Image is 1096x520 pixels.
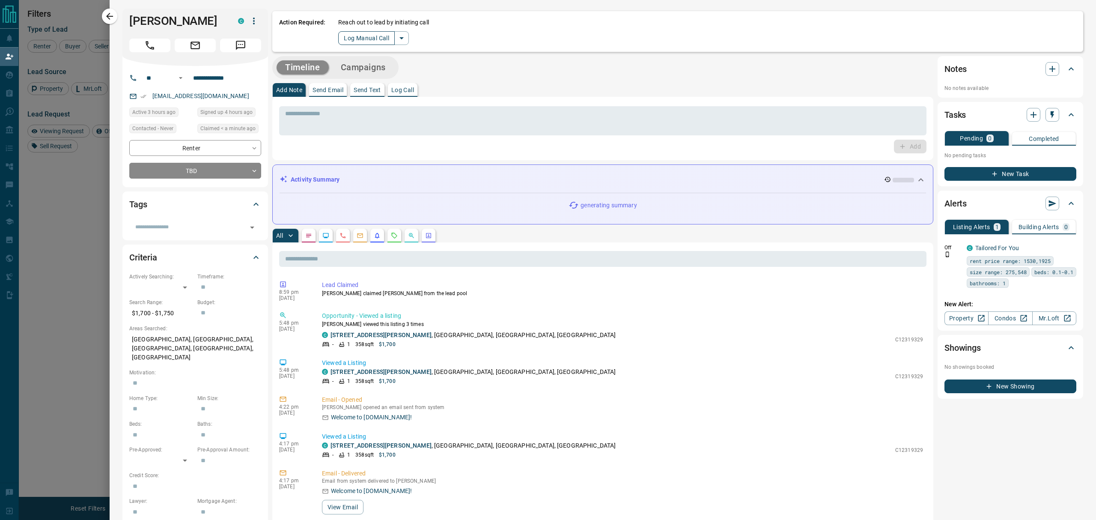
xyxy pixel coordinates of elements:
[322,332,328,338] div: condos.ca
[129,14,225,28] h1: [PERSON_NAME]
[347,451,350,459] p: 1
[322,404,923,410] p: [PERSON_NAME] opened an email sent from system
[895,373,923,380] p: C12319329
[379,451,396,459] p: $1,700
[944,167,1076,181] button: New Task
[944,197,967,210] h2: Alerts
[425,232,432,239] svg: Agent Actions
[322,320,923,328] p: [PERSON_NAME] viewed this listing 3 times
[129,446,193,454] p: Pre-Approved:
[291,175,340,184] p: Activity Summary
[279,289,309,295] p: 8:59 pm
[1034,268,1073,276] span: beds: 0.1-0.1
[279,484,309,490] p: [DATE]
[197,420,261,428] p: Baths:
[944,149,1076,162] p: No pending tasks
[331,332,432,338] a: [STREET_ADDRESS][PERSON_NAME]
[1029,136,1059,142] p: Completed
[322,469,923,478] p: Email - Delivered
[129,497,193,505] p: Lawyer:
[354,87,381,93] p: Send Text
[322,232,329,239] svg: Lead Browsing Activity
[276,87,302,93] p: Add Note
[129,247,261,268] div: Criteria
[357,232,363,239] svg: Emails
[331,441,616,450] p: , [GEOGRAPHIC_DATA], [GEOGRAPHIC_DATA], [GEOGRAPHIC_DATA]
[322,478,923,484] p: Email from system delivered to [PERSON_NAME]
[944,244,962,251] p: Off
[305,232,312,239] svg: Notes
[279,320,309,326] p: 5:48 pm
[970,268,1027,276] span: size range: 275,548
[279,326,309,332] p: [DATE]
[1064,224,1068,230] p: 0
[129,325,261,332] p: Areas Searched:
[944,338,1076,358] div: Showings
[322,290,923,297] p: [PERSON_NAME] claimed [PERSON_NAME] from the lead pool
[200,124,256,133] span: Claimed < a minute ago
[277,60,329,75] button: Timeline
[1019,224,1059,230] p: Building Alerts
[379,341,396,348] p: $1,700
[279,478,309,484] p: 4:17 pm
[331,331,616,340] p: , [GEOGRAPHIC_DATA], [GEOGRAPHIC_DATA], [GEOGRAPHIC_DATA]
[995,224,999,230] p: 1
[129,306,193,320] p: $1,700 - $1,750
[129,299,193,306] p: Search Range:
[197,299,261,306] p: Budget:
[988,135,992,141] p: 0
[197,446,261,454] p: Pre-Approval Amount:
[276,233,283,239] p: All
[322,500,363,514] button: View Email
[129,472,261,479] p: Credit Score:
[322,395,923,404] p: Email - Opened
[391,232,398,239] svg: Requests
[279,404,309,410] p: 4:22 pm
[322,369,328,375] div: condos.ca
[347,377,350,385] p: 1
[129,108,193,120] div: Wed Aug 13 2025
[1032,311,1076,325] a: Mr.Loft
[944,311,989,325] a: Property
[175,39,216,52] span: Email
[408,232,415,239] svg: Opportunities
[197,124,261,136] div: Wed Aug 13 2025
[129,194,261,215] div: Tags
[140,93,146,99] svg: Email Verified
[313,87,343,93] p: Send Email
[279,410,309,416] p: [DATE]
[129,163,261,179] div: TBD
[332,451,334,459] p: -
[944,105,1076,125] div: Tasks
[944,84,1076,92] p: No notes available
[895,446,923,454] p: C12319329
[379,377,396,385] p: $1,700
[338,31,409,45] div: split button
[332,341,334,348] p: -
[970,279,1006,287] span: bathrooms: 1
[355,341,374,348] p: 358 sqft
[197,394,261,402] p: Min Size:
[152,93,249,99] a: [EMAIL_ADDRESS][DOMAIN_NAME]
[355,451,374,459] p: 358 sqft
[129,197,147,211] h2: Tags
[895,336,923,344] p: C12319329
[279,295,309,301] p: [DATE]
[176,73,186,83] button: Open
[944,193,1076,214] div: Alerts
[129,251,157,264] h2: Criteria
[322,311,923,320] p: Opportunity - Viewed a listing
[322,442,328,448] div: condos.ca
[944,62,967,76] h2: Notes
[944,300,1076,309] p: New Alert:
[322,281,923,290] p: Lead Claimed
[331,487,412,496] p: Welcome to [DOMAIN_NAME]!
[332,377,334,385] p: -
[944,251,950,257] svg: Push Notification Only
[279,441,309,447] p: 4:17 pm
[944,380,1076,393] button: New Showing
[581,201,637,210] p: generating summary
[338,18,429,27] p: Reach out to lead by initiating call
[391,87,414,93] p: Log Call
[197,108,261,120] div: Wed Aug 13 2025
